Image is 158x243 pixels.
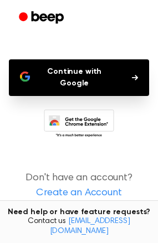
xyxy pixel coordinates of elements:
p: Don't have an account? [9,171,149,201]
button: Continue with Google [9,59,149,96]
a: Beep [11,7,74,29]
a: Create an Account [11,186,147,201]
span: Contact us [7,217,151,236]
a: [EMAIL_ADDRESS][DOMAIN_NAME] [50,217,130,235]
